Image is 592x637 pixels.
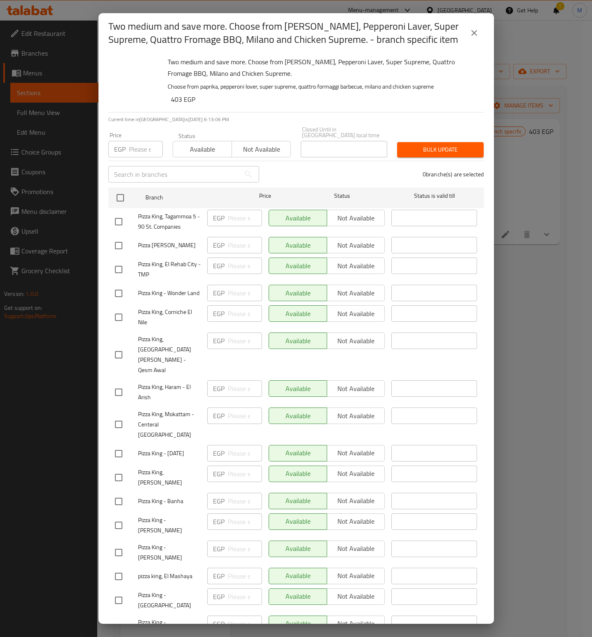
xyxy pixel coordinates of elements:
[228,513,262,530] input: Please enter price
[238,191,292,201] span: Price
[138,467,201,488] span: Pizza King, [PERSON_NAME]
[404,145,477,155] span: Bulk update
[176,143,229,155] span: Available
[228,305,262,322] input: Please enter price
[213,619,225,629] p: EGP
[138,259,201,280] span: Pizza King, El Rehab City - TMP
[138,542,201,563] span: Pizza King - [PERSON_NAME]
[138,571,201,581] span: pizza king, El Mashaya
[108,20,464,46] h2: Two medium and save more. Choose from [PERSON_NAME], Pepperoni Laver, Super Supreme, Quattro From...
[138,496,201,506] span: Pizza King - Banha
[213,571,225,581] p: EGP
[228,466,262,482] input: Please enter price
[397,142,484,157] button: Bulk update
[228,407,262,424] input: Please enter price
[213,288,225,298] p: EGP
[228,541,262,557] input: Please enter price
[108,166,240,183] input: Search in branches
[299,191,385,201] span: Status
[138,307,201,328] span: Pizza King, Corniche El Nile
[213,384,225,393] p: EGP
[213,411,225,421] p: EGP
[138,409,201,440] span: Pizza King, Mokattam - Centeral [GEOGRAPHIC_DATA]
[228,445,262,461] input: Please enter price
[129,141,163,157] input: Please enter price
[213,261,225,271] p: EGP
[228,210,262,226] input: Please enter price
[114,144,126,154] p: EGP
[235,143,288,155] span: Not available
[228,285,262,301] input: Please enter price
[228,568,262,584] input: Please enter price
[145,192,231,203] span: Branch
[232,141,291,157] button: Not available
[138,382,201,403] span: Pizza King, Haram - El Arish
[228,333,262,349] input: Please enter price
[391,191,477,201] span: Status is valid till
[138,448,201,459] span: Pizza King - [DATE]
[171,94,477,105] h6: 403 EGP
[168,82,477,92] p: Choose from paprika, pepperoni lover, super supreme, quattro formaggi barbecue, milano and chicke...
[213,517,225,527] p: EGP
[213,213,225,223] p: EGP
[228,258,262,274] input: Please enter price
[213,448,225,458] p: EGP
[213,336,225,346] p: EGP
[213,496,225,506] p: EGP
[213,592,225,602] p: EGP
[228,380,262,397] input: Please enter price
[213,240,225,250] p: EGP
[108,116,484,123] p: Current time in [GEOGRAPHIC_DATA] is [DATE] 6:13:06 PM
[213,309,225,318] p: EGP
[464,23,484,43] button: close
[228,616,262,632] input: Please enter price
[138,288,201,298] span: Pizza King - Wonder Land
[228,588,262,605] input: Please enter price
[173,141,232,157] button: Available
[138,590,201,611] span: Pizza King - [GEOGRAPHIC_DATA]
[423,170,484,178] p: 0 branche(s) are selected
[168,56,477,79] h6: Two medium and save more. Choose from [PERSON_NAME], Pepperoni Laver, Super Supreme, Quattro From...
[228,493,262,509] input: Please enter price
[138,211,201,232] span: Pizza King, Tagammoa 5 - 90 St. Companies
[213,469,225,479] p: EGP
[138,515,201,536] span: Pizza King - [PERSON_NAME]
[228,237,262,253] input: Please enter price
[138,334,201,375] span: Pizza King, [GEOGRAPHIC_DATA][PERSON_NAME] - Qesm Awal
[213,544,225,554] p: EGP
[138,240,201,251] span: Pizza [PERSON_NAME]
